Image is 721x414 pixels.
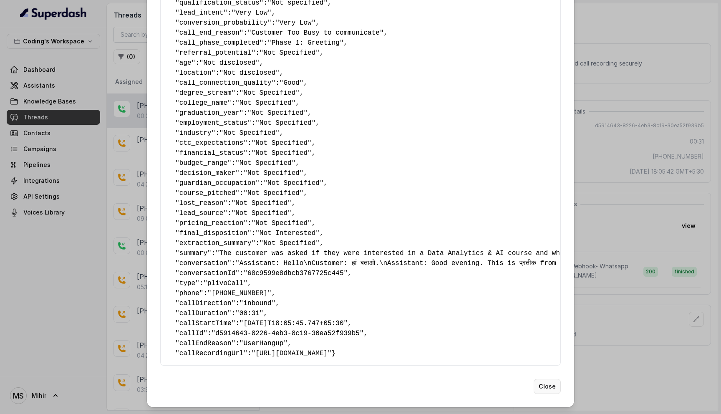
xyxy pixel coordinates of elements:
[534,379,561,394] button: Close
[179,179,255,187] span: guardian_occupation
[179,99,227,107] span: college_name
[280,79,304,87] span: "Good"
[260,49,320,57] span: "Not Specified"
[179,210,224,217] span: lead_source
[179,39,260,47] span: call_phase_completed
[243,189,303,197] span: "Not Specified"
[239,320,348,327] span: "[DATE]T18:05:45.747+05:30"
[232,199,292,207] span: "Not Specified"
[179,320,232,327] span: callStartTime
[235,99,295,107] span: "Not Specified"
[207,290,272,297] span: "[PHONE_NUMBER]"
[263,179,323,187] span: "Not Specified"
[179,340,232,347] span: callEndReason
[179,9,224,17] span: lead_intent
[212,330,364,337] span: "d5914643-8226-4eb3-8c19-30ea52f939b5"
[179,79,272,87] span: call_connection_quality
[232,9,272,17] span: "Very Low"
[179,129,212,137] span: industry
[232,210,292,217] span: "Not Specified"
[275,19,315,27] span: "Very Low"
[179,260,227,267] span: conversation
[255,230,320,237] span: "Not Interested"
[179,240,252,247] span: extraction_summary
[219,69,280,77] span: "Not disclosed"
[243,169,303,177] span: "Not Specified"
[179,139,244,147] span: ctc_expectations
[179,330,204,337] span: callId
[252,350,332,357] span: "[URL][DOMAIN_NAME]"
[243,270,348,277] span: "68c9599e8dbcb3767725c445"
[179,300,232,307] span: callDirection
[179,89,232,97] span: degree_stream
[239,89,300,97] span: "Not Specified"
[179,149,244,157] span: financial_status
[252,139,312,147] span: "Not Specified"
[239,340,287,347] span: "UserHangup"
[255,119,315,127] span: "Not Specified"
[179,290,199,297] span: phone
[179,220,244,227] span: pricing_reaction
[199,59,260,67] span: "Not disclosed"
[179,189,235,197] span: course_pitched
[179,310,227,317] span: callDuration
[179,69,212,77] span: location
[252,220,312,227] span: "Not Specified"
[260,240,320,247] span: "Not Specified"
[235,310,263,317] span: "00:31"
[247,109,308,117] span: "Not Specified"
[252,149,312,157] span: "Not Specified"
[179,270,235,277] span: conversationId
[179,169,235,177] span: decision_maker
[247,29,383,37] span: "Customer Too Busy to communicate"
[179,19,267,27] span: conversion_probability
[179,250,207,257] span: summary
[267,39,343,47] span: "Phase 1: Greeting"
[179,230,247,237] span: final_disposition
[203,280,247,287] span: "plivoCall"
[179,119,247,127] span: employment_status
[179,109,239,117] span: graduation_year
[179,159,227,167] span: budget_range
[235,159,295,167] span: "Not Specified"
[179,49,252,57] span: referral_potential
[179,350,244,357] span: callRecordingUrl
[179,29,239,37] span: call_end_reason
[219,129,280,137] span: "Not Specified"
[179,199,224,207] span: lost_reason
[239,300,275,307] span: "inbound"
[179,280,195,287] span: type
[179,59,192,67] span: age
